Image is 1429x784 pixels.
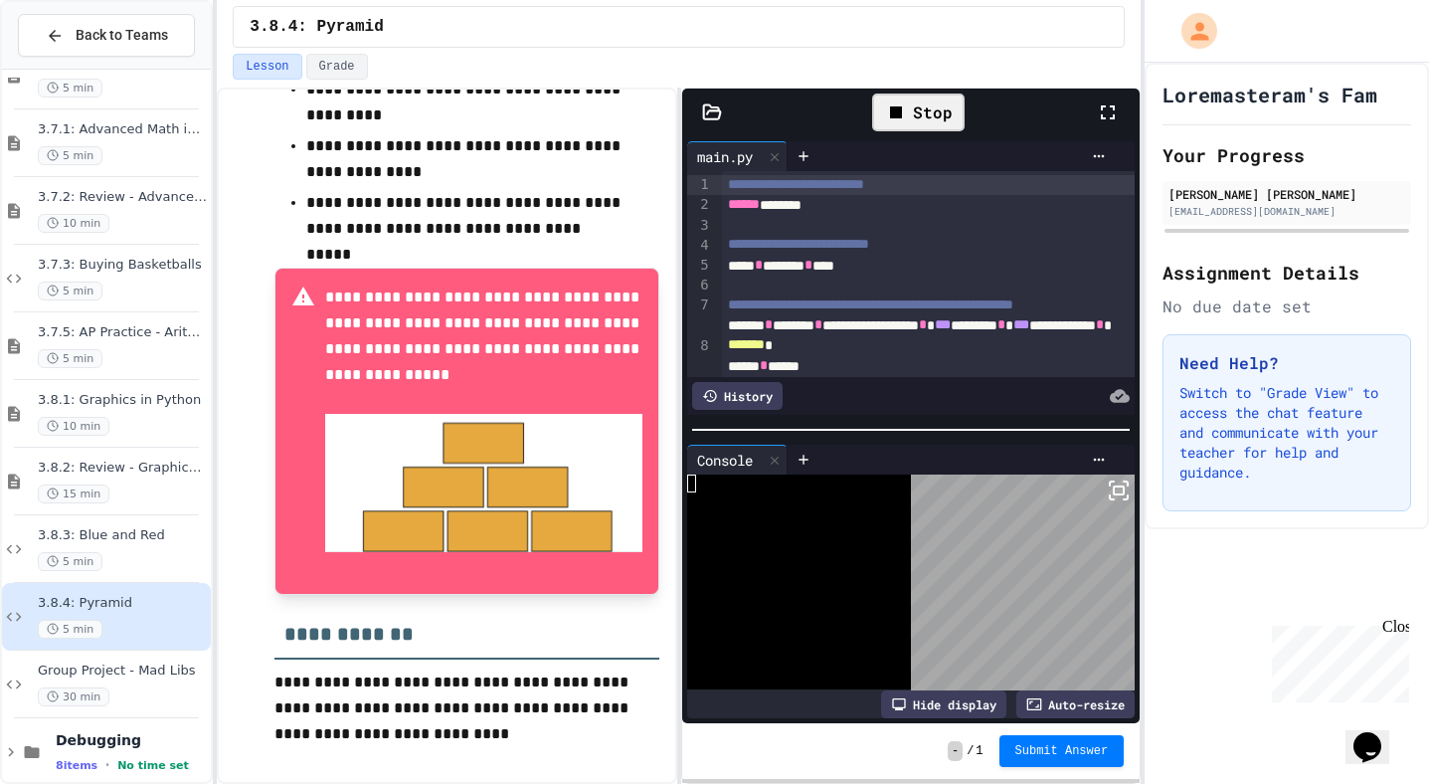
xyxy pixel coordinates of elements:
[687,336,712,377] div: 8
[1016,690,1135,718] div: Auto-resize
[872,94,965,131] div: Stop
[38,282,102,300] span: 5 min
[1162,81,1377,108] h1: Loremasteram's Fam
[1162,259,1411,287] h2: Assignment Details
[306,54,368,80] button: Grade
[56,759,97,772] span: 8 items
[38,214,109,233] span: 10 min
[38,485,109,503] span: 15 min
[38,324,207,341] span: 3.7.5: AP Practice - Arithmetic Operators
[76,25,168,46] span: Back to Teams
[38,189,207,206] span: 3.7.2: Review - Advanced Math in Python
[1264,618,1409,702] iframe: chat widget
[687,276,712,295] div: 6
[687,256,712,276] div: 5
[1162,294,1411,318] div: No due date set
[687,195,712,215] div: 2
[948,741,963,761] span: -
[38,257,207,274] span: 3.7.3: Buying Basketballs
[1015,743,1109,759] span: Submit Answer
[38,663,207,680] span: Group Project - Mad Libs
[117,759,189,772] span: No time set
[38,460,207,477] span: 3.8.2: Review - Graphics in Python
[687,175,712,195] div: 1
[1168,185,1405,203] div: [PERSON_NAME] [PERSON_NAME]
[38,417,109,436] span: 10 min
[1161,8,1222,54] div: My Account
[1162,141,1411,169] h2: Your Progress
[687,377,712,397] div: 9
[38,79,102,98] span: 5 min
[38,121,207,138] span: 3.7.1: Advanced Math in Python
[999,735,1125,767] button: Submit Answer
[687,445,788,475] div: Console
[38,349,102,368] span: 5 min
[38,527,207,544] span: 3.8.3: Blue and Red
[38,620,102,639] span: 5 min
[881,690,1006,718] div: Hide display
[18,14,195,57] button: Back to Teams
[233,54,301,80] button: Lesson
[1179,351,1394,375] h3: Need Help?
[687,216,712,236] div: 3
[687,141,788,171] div: main.py
[687,146,763,167] div: main.py
[56,731,207,749] span: Debugging
[38,595,207,612] span: 3.8.4: Pyramid
[38,146,102,165] span: 5 min
[8,8,137,126] div: Chat with us now!Close
[105,757,109,773] span: •
[687,236,712,256] div: 4
[250,15,383,39] span: 3.8.4: Pyramid
[38,687,109,706] span: 30 min
[976,743,982,759] span: 1
[38,392,207,409] span: 3.8.1: Graphics in Python
[687,295,712,336] div: 7
[1179,383,1394,483] p: Switch to "Grade View" to access the chat feature and communicate with your teacher for help and ...
[967,743,974,759] span: /
[1345,704,1409,764] iframe: chat widget
[1168,204,1405,219] div: [EMAIL_ADDRESS][DOMAIN_NAME]
[692,382,783,410] div: History
[687,450,763,471] div: Console
[38,552,102,571] span: 5 min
